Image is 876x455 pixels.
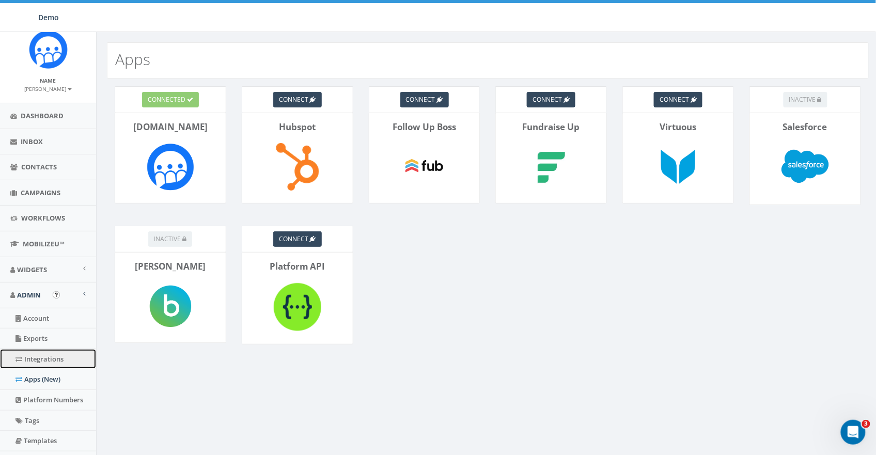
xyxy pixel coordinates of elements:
img: Rally.so-logo [142,138,199,195]
button: inactive [784,92,827,107]
p: Fundraise Up [504,121,599,133]
img: Blackbaud-logo [142,278,199,335]
span: connect [406,95,435,104]
span: Workflows [21,213,65,223]
p: Hubspot [250,121,345,133]
img: Icon_1.png [29,30,68,69]
small: [PERSON_NAME] [25,85,72,92]
p: Platform API [250,260,345,273]
button: Open In-App Guide [53,291,60,299]
span: Dashboard [21,111,64,120]
button: inactive [148,231,192,247]
a: connect [527,92,575,107]
span: MobilizeU™ [23,239,65,248]
span: Contacts [21,162,57,171]
span: Inbox [21,137,43,146]
img: Fundraise Up-logo [523,138,580,195]
span: connect [279,234,308,243]
span: inactive [789,95,816,104]
button: connected [142,92,199,107]
span: connected [148,95,185,104]
small: Name [40,77,56,84]
p: [DOMAIN_NAME] [123,121,218,133]
span: connect [533,95,562,104]
img: Virtuous-logo [650,138,707,195]
a: connect [273,231,322,247]
a: connect [400,92,449,107]
span: inactive [154,234,181,243]
img: Follow Up Boss-logo [396,138,452,195]
span: Campaigns [21,188,60,197]
p: Follow Up Boss [377,121,472,133]
span: Widgets [17,265,47,274]
a: connect [273,92,322,107]
iframe: Intercom live chat [841,420,866,445]
img: Salesforce-logo [777,138,834,197]
p: Virtuous [631,121,726,133]
p: [PERSON_NAME] [123,260,218,273]
p: Salesforce [758,121,853,133]
img: Platform API-logo [269,278,326,336]
a: [PERSON_NAME] [25,84,72,93]
span: Demo [38,12,59,22]
span: 3 [862,420,870,428]
span: connect [660,95,689,104]
span: connect [279,95,308,104]
img: Hubspot-logo [269,138,326,195]
span: Admin [17,290,41,300]
h2: Apps [115,51,150,68]
a: connect [654,92,702,107]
